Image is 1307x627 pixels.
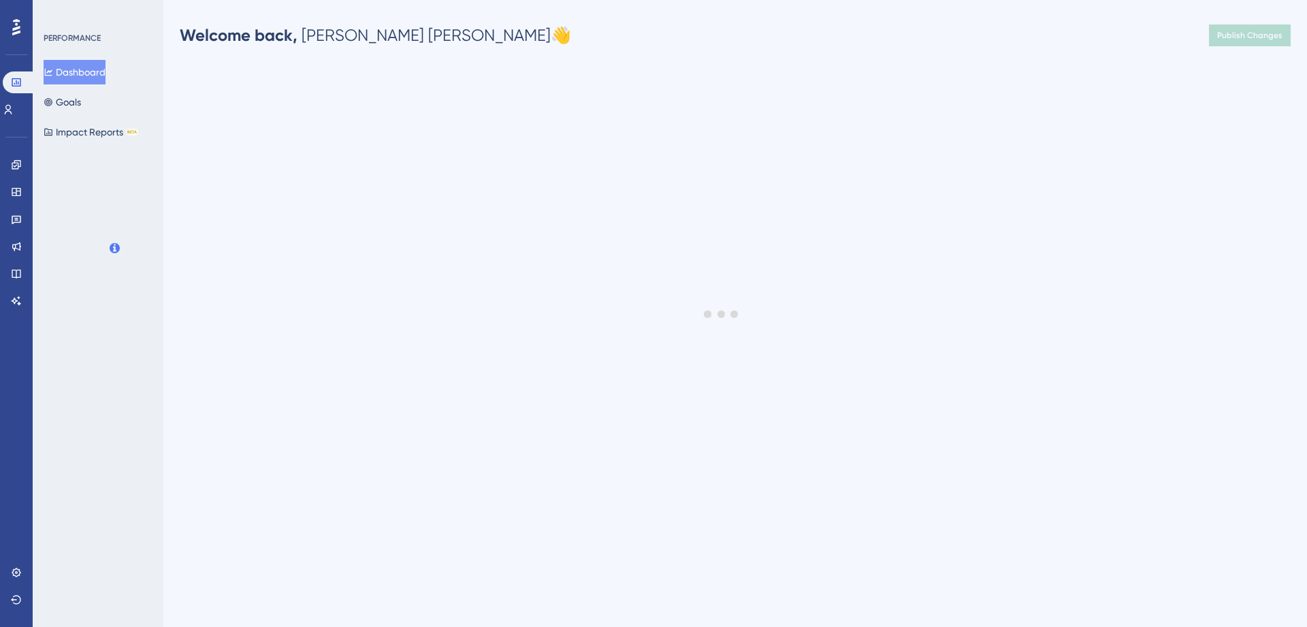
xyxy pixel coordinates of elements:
[44,90,81,114] button: Goals
[180,25,297,45] span: Welcome back,
[1209,25,1291,46] button: Publish Changes
[44,33,101,44] div: PERFORMANCE
[1217,30,1282,41] span: Publish Changes
[180,25,571,46] div: [PERSON_NAME] [PERSON_NAME] 👋
[126,129,138,135] div: BETA
[44,60,106,84] button: Dashboard
[44,120,138,144] button: Impact ReportsBETA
